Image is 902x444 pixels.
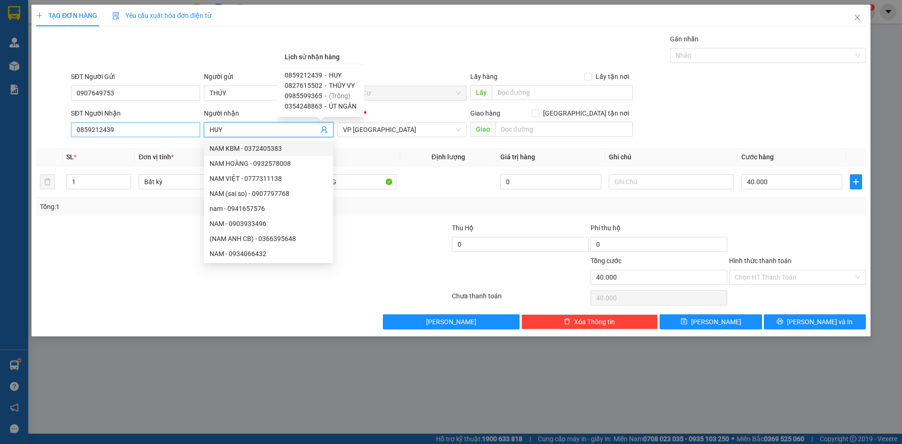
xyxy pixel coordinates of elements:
span: VP Sài Gòn [343,123,461,137]
span: Nhận: [80,9,103,19]
span: [GEOGRAPHIC_DATA] tận nơi [539,108,633,118]
span: 0985599365 [285,92,322,100]
span: Lấy hàng [470,73,498,80]
div: SĐT Người Nhận [71,108,200,118]
span: Xóa Thông tin [574,317,615,327]
div: (NAM ANH CB) - 0366395648 [204,231,333,246]
div: NAM - 0934066432 [210,249,327,259]
span: Bất kỳ [144,175,258,189]
div: NAM KBM - 0372405383 [204,141,333,156]
div: NAM (sai so) - 0907797768 [204,186,333,201]
button: Close [844,5,871,31]
div: Phí thu hộ [591,223,727,237]
label: Hình thức thanh toán [729,257,792,265]
span: - [325,82,327,89]
span: 0827615502 [285,82,322,89]
div: 0903514318 [80,42,176,55]
div: Tổng: 1 [40,202,348,212]
div: NAM (sai so) - 0907797768 [210,188,327,199]
input: Dọc đường [495,122,633,137]
div: NHUNG GẠO ĐỨC THỊNH [8,19,74,42]
label: Gán nhãn [670,35,699,43]
span: - [325,102,327,110]
div: NAM HOÀNG - 0932578008 [204,156,333,171]
input: Dọc đường [492,85,633,100]
div: NAM HOÀNG - 0932578008 [210,158,327,169]
span: TẠO ĐƠN HÀNG [36,12,97,19]
span: Lấy tận nơi [592,71,633,82]
span: [PERSON_NAME] [691,317,741,327]
div: Người nhận [204,108,333,118]
span: [PERSON_NAME] [426,317,476,327]
div: VP gửi [337,71,467,82]
input: Ghi Chú [609,174,734,189]
span: user-add [320,126,328,133]
span: Chưa : [79,63,101,73]
span: Gửi: [8,9,23,19]
span: VP An Cư [343,86,461,100]
div: VP [GEOGRAPHIC_DATA] [80,8,176,31]
input: 0 [500,174,601,189]
span: Yêu cầu xuất hóa đơn điện tử [112,12,211,19]
span: - [325,71,327,79]
div: 0788503449 [8,42,74,55]
span: Định lượng [432,153,465,161]
div: NAM KBM - 0372405383 [210,143,327,154]
span: Giao hàng [470,109,500,117]
span: Thu Hộ [452,224,474,232]
span: Giao [470,122,495,137]
span: save [681,318,687,326]
span: THÚY VY [329,82,355,89]
span: Đơn vị tính [139,153,174,161]
button: deleteXóa Thông tin [521,314,658,329]
div: NAM - 0903933496 [210,218,327,229]
img: icon [112,12,120,20]
div: NAM - 0903933496 [204,216,333,231]
button: plus [850,174,862,189]
span: Tổng cước [591,257,622,265]
div: NAM - 0934066432 [204,246,333,261]
span: (Trống) [329,92,350,100]
div: 400.000 [79,61,177,74]
div: nam - 0941657576 [210,203,327,214]
span: close [854,14,861,21]
div: nam - 0941657576 [204,201,333,216]
span: HUY [329,71,342,79]
div: Người gửi [204,71,333,82]
span: - [325,92,327,100]
div: Lịch sử nhận hàng [277,49,364,64]
div: NAM VIỆT - 0777311138 [210,173,327,184]
button: printer[PERSON_NAME] và In [764,314,866,329]
button: save[PERSON_NAME] [660,314,762,329]
button: [PERSON_NAME] [383,314,520,329]
span: printer [777,318,783,326]
button: delete [40,174,55,189]
div: SĐT Người Gửi [71,71,200,82]
div: NAM VIỆT - 0777311138 [204,171,333,186]
div: NAM [80,31,176,42]
div: (NAM ANH CB) - 0366395648 [210,234,327,244]
span: 0859212439 [285,71,322,79]
span: Lấy [470,85,492,100]
span: 0354248863 [285,102,322,110]
span: ÚT NGÂN [329,102,357,110]
div: Chưa thanh toán [451,291,590,307]
span: Cước hàng [741,153,774,161]
span: plus [36,12,43,19]
span: [PERSON_NAME] và In [787,317,853,327]
th: Ghi chú [605,148,738,166]
input: VD: Bàn, Ghế [271,174,396,189]
span: SL [66,153,74,161]
span: Giá trị hàng [500,153,535,161]
span: plus [850,178,862,186]
div: VP An Cư [8,8,74,19]
span: delete [564,318,570,326]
